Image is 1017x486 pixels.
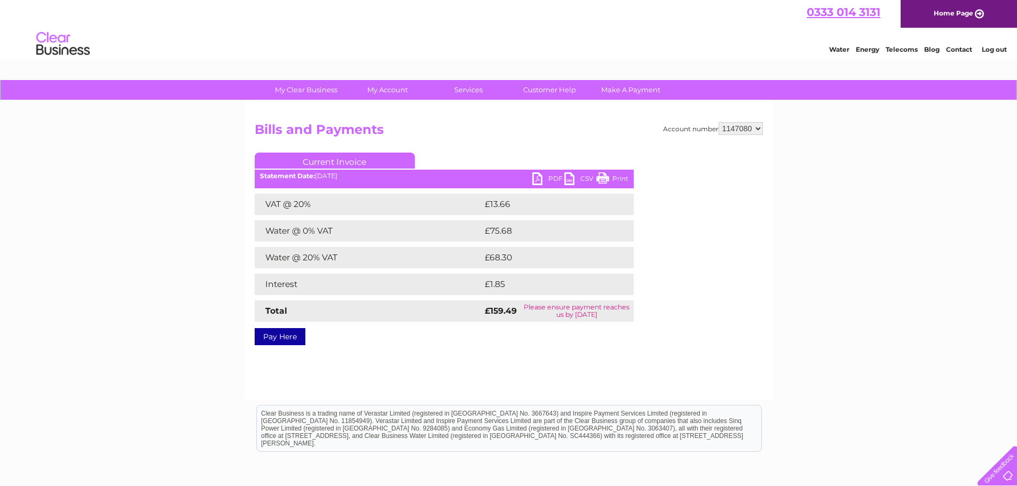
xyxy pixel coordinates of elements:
[829,45,849,53] a: Water
[856,45,879,53] a: Energy
[257,6,761,52] div: Clear Business is a trading name of Verastar Limited (registered in [GEOGRAPHIC_DATA] No. 3667643...
[946,45,972,53] a: Contact
[255,328,305,345] a: Pay Here
[982,45,1007,53] a: Log out
[663,122,763,135] div: Account number
[564,172,596,188] a: CSV
[343,80,431,100] a: My Account
[255,274,482,295] td: Interest
[532,172,564,188] a: PDF
[485,306,517,316] strong: £159.49
[924,45,940,53] a: Blog
[424,80,513,100] a: Services
[260,172,315,180] b: Statement Date:
[36,28,90,60] img: logo.png
[886,45,918,53] a: Telecoms
[807,5,889,19] a: 0333 014 3131
[255,172,634,180] div: [DATE]
[596,172,628,188] a: Print
[520,300,634,322] td: Please ensure payment reaches us by [DATE]
[506,80,594,100] a: Customer Help
[255,194,482,215] td: VAT @ 20%
[482,274,608,295] td: £1.85
[482,220,612,242] td: £75.68
[482,247,612,268] td: £68.30
[265,306,287,316] strong: Total
[255,122,763,142] h2: Bills and Payments
[482,194,611,215] td: £13.66
[587,80,675,100] a: Make A Payment
[255,153,415,169] a: Current Invoice
[255,247,482,268] td: Water @ 20% VAT
[255,220,482,242] td: Water @ 0% VAT
[262,80,350,100] a: My Clear Business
